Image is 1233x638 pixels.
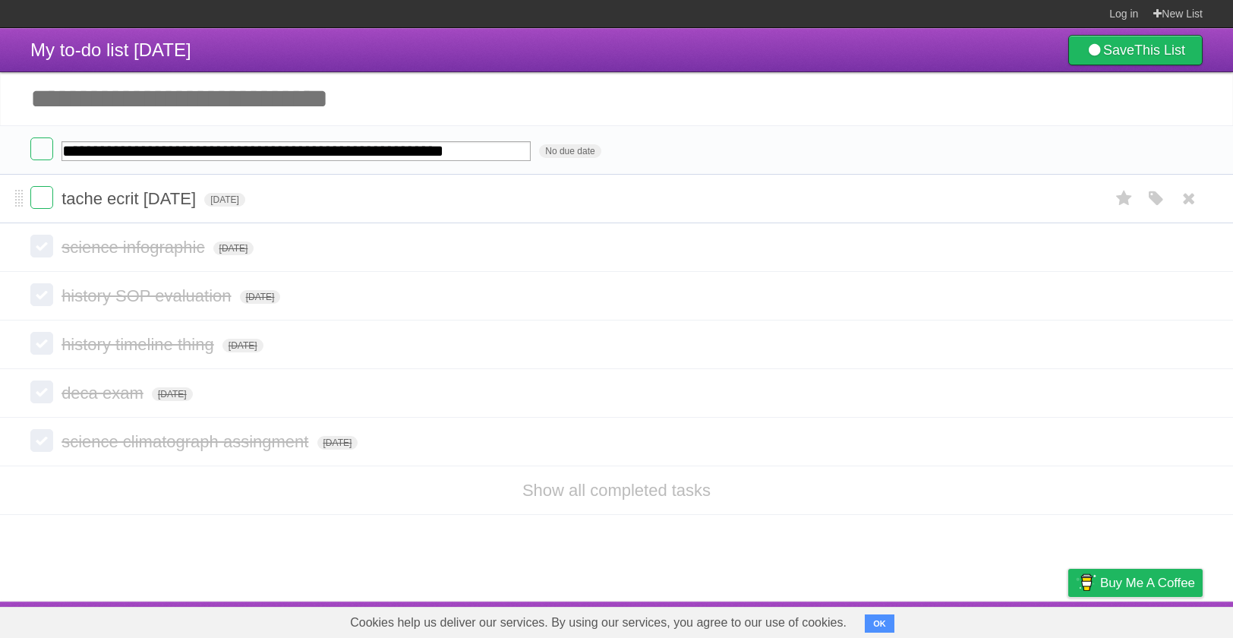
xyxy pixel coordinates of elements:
span: [DATE] [317,436,358,450]
span: My to-do list [DATE] [30,39,191,60]
label: Done [30,235,53,257]
button: OK [865,614,894,633]
label: Done [30,186,53,209]
label: Done [30,429,53,452]
a: Terms [997,605,1030,634]
label: Done [30,381,53,403]
span: No due date [539,144,601,158]
span: tache ecrit [DATE] [61,189,200,208]
span: deca exam [61,384,147,403]
a: Privacy [1049,605,1088,634]
span: Cookies help us deliver our services. By using our services, you agree to our use of cookies. [335,608,862,638]
span: history timeline thing [61,335,218,354]
label: Star task [1110,186,1139,211]
span: [DATE] [152,387,193,401]
span: [DATE] [213,242,254,255]
span: [DATE] [222,339,263,352]
label: Done [30,137,53,160]
a: Show all completed tasks [522,481,711,500]
label: Done [30,283,53,306]
span: science infographic [61,238,208,257]
a: About [866,605,898,634]
a: Developers [916,605,978,634]
a: Buy me a coffee [1068,569,1203,597]
a: Suggest a feature [1107,605,1203,634]
img: Buy me a coffee [1076,570,1096,595]
a: SaveThis List [1068,35,1203,65]
span: [DATE] [204,193,245,207]
label: Done [30,332,53,355]
span: history SOP evaluation [61,286,235,305]
span: science climatograph assingment [61,432,312,451]
span: Buy me a coffee [1100,570,1195,596]
b: This List [1134,43,1185,58]
span: [DATE] [240,290,281,304]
